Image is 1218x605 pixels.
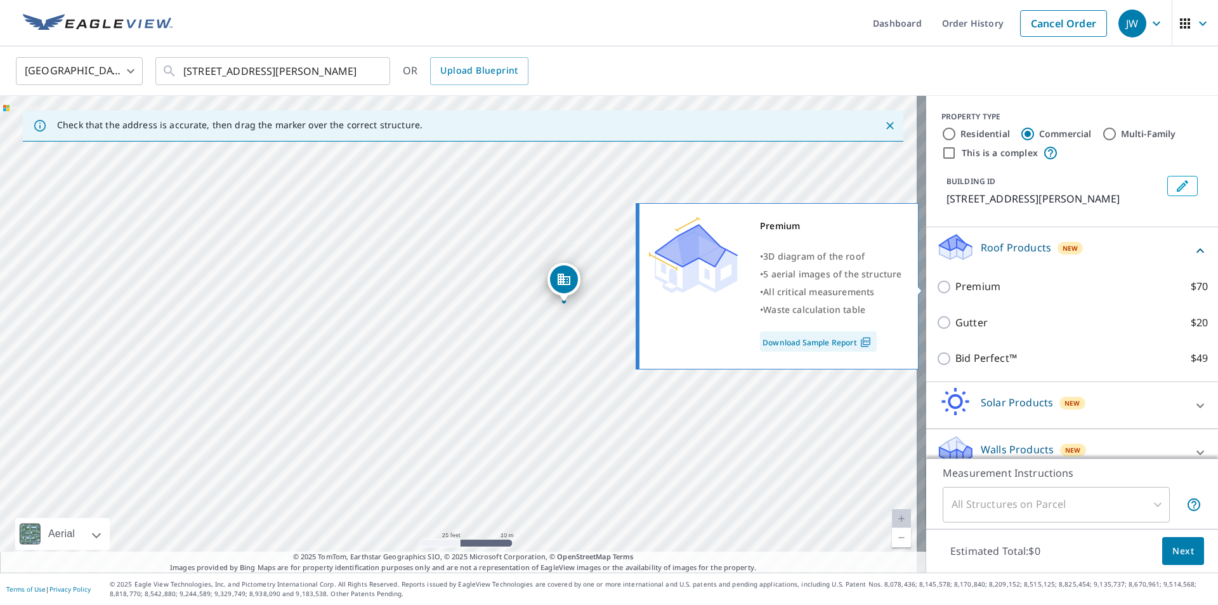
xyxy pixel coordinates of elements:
[760,265,902,283] div: •
[763,268,901,280] span: 5 aerial images of the structure
[1162,537,1204,566] button: Next
[760,331,877,352] a: Download Sample Report
[403,57,528,85] div: OR
[941,111,1203,123] div: PROPERTY TYPE
[760,283,902,301] div: •
[293,552,634,562] span: © 2025 TomTom, Earthstar Geographics SIO, © 2025 Microsoft Corporation, ©
[946,191,1162,206] p: [STREET_ADDRESS][PERSON_NAME]
[6,585,46,594] a: Terms of Use
[760,248,902,265] div: •
[962,147,1038,159] label: This is a complex
[892,528,911,547] a: Current Level 20, Zoom Out
[760,301,902,319] div: •
[763,303,865,316] span: Waste calculation table
[110,580,1212,599] p: © 2025 Eagle View Technologies, Inc. and Pictometry International Corp. All Rights Reserved. Repo...
[430,57,528,85] a: Upload Blueprint
[1020,10,1107,37] a: Cancel Order
[1064,398,1080,408] span: New
[857,336,874,348] img: Pdf Icon
[936,434,1208,470] div: Walls ProductsNew
[763,250,865,262] span: 3D diagram of the roof
[1039,128,1092,140] label: Commercial
[1167,176,1198,196] button: Edit building 1
[763,286,874,298] span: All critical measurements
[440,63,518,79] span: Upload Blueprint
[1186,497,1202,512] span: Your report will include each building or structure inside the parcel boundary. In some cases, du...
[16,53,143,89] div: [GEOGRAPHIC_DATA]
[943,487,1170,522] div: All Structures on Parcel
[943,465,1202,481] p: Measurement Instructions
[1172,543,1194,559] span: Next
[49,585,91,594] a: Privacy Policy
[183,53,364,89] input: Search by address or latitude-longitude
[547,263,580,302] div: Dropped pin, building 1, Commercial property, 4088 Barrett Dr Raleigh, NC 27609
[936,232,1208,269] div: Roof ProductsNew
[57,119,422,131] p: Check that the address is accurate, then drag the marker over the correct structure.
[760,217,902,235] div: Premium
[1191,279,1208,295] p: $70
[1191,315,1208,331] p: $20
[882,117,898,134] button: Close
[1065,445,1081,455] span: New
[981,442,1054,457] p: Walls Products
[15,518,110,550] div: Aerial
[892,509,911,528] a: Current Level 20, Zoom In Disabled
[1191,350,1208,366] p: $49
[23,14,173,33] img: EV Logo
[981,395,1053,410] p: Solar Products
[955,315,988,331] p: Gutter
[649,217,738,293] img: Premium
[955,279,1000,295] p: Premium
[613,552,634,561] a: Terms
[557,552,610,561] a: OpenStreetMap
[940,537,1051,565] p: Estimated Total: $0
[981,240,1051,255] p: Roof Products
[6,585,91,593] p: |
[946,176,995,187] p: BUILDING ID
[936,387,1208,423] div: Solar ProductsNew
[1121,128,1176,140] label: Multi-Family
[1118,10,1146,37] div: JW
[1063,243,1078,253] span: New
[960,128,1010,140] label: Residential
[955,350,1017,366] p: Bid Perfect™
[44,518,79,550] div: Aerial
